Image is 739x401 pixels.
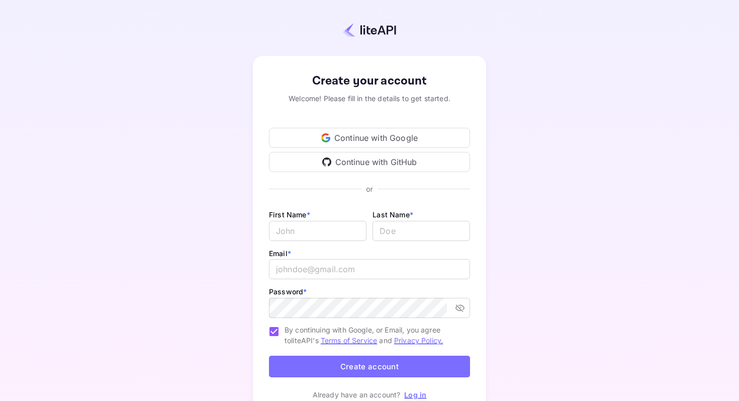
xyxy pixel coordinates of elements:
[269,210,310,219] label: First Name
[404,390,426,399] a: Log in
[321,336,377,345] a: Terms of Service
[394,336,443,345] a: Privacy Policy.
[269,287,307,296] label: Password
[451,299,469,317] button: toggle password visibility
[269,356,470,377] button: Create account
[313,389,401,400] p: Already have an account?
[373,210,413,219] label: Last Name
[373,221,470,241] input: Doe
[343,23,396,37] img: liteapi
[269,152,470,172] div: Continue with GitHub
[269,93,470,104] div: Welcome! Please fill in the details to get started.
[269,259,470,279] input: johndoe@gmail.com
[269,221,366,241] input: John
[269,72,470,90] div: Create your account
[269,128,470,148] div: Continue with Google
[269,249,291,258] label: Email
[285,325,462,346] span: By continuing with Google, or Email, you agree to liteAPI's and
